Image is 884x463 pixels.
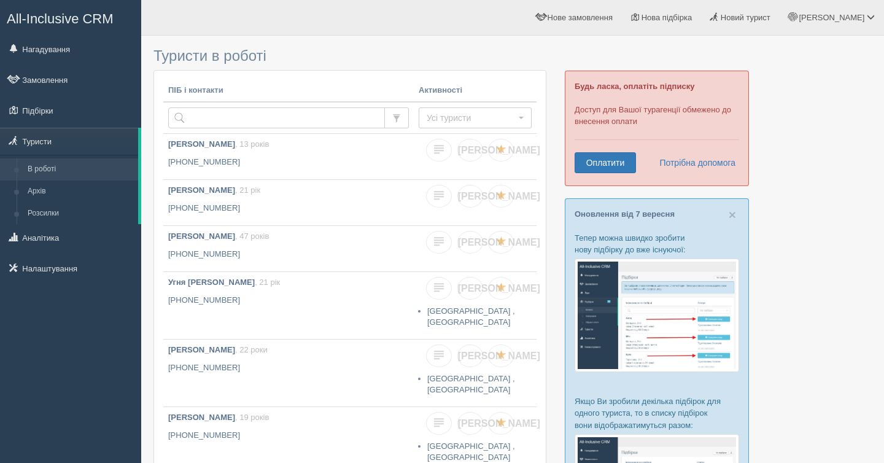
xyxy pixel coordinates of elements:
input: Пошук за ПІБ, паспортом або контактами [168,107,385,128]
a: [PERSON_NAME] [457,412,483,435]
span: Нове замовлення [548,13,613,22]
p: [PHONE_NUMBER] [168,157,409,168]
button: Усі туристи [419,107,532,128]
a: [PERSON_NAME], 13 років [PHONE_NUMBER] [163,134,414,179]
span: Туристи в роботі [153,47,266,64]
a: [PERSON_NAME] [457,231,483,254]
a: [PERSON_NAME] [457,344,483,367]
p: [PHONE_NUMBER] [168,249,409,260]
a: [GEOGRAPHIC_DATA] , [GEOGRAPHIC_DATA] [427,442,515,462]
a: [PERSON_NAME] [457,139,483,161]
a: Оплатити [575,152,636,173]
b: [PERSON_NAME] [168,185,235,195]
a: [PERSON_NAME], 47 років [PHONE_NUMBER] [163,226,414,271]
p: [PHONE_NUMBER] [168,203,409,214]
b: [PERSON_NAME] [168,345,235,354]
p: [PHONE_NUMBER] [168,295,409,306]
a: Угня [PERSON_NAME], 21 рік [PHONE_NUMBER] [163,272,414,339]
span: [PERSON_NAME] [458,283,540,294]
a: [GEOGRAPHIC_DATA] , [GEOGRAPHIC_DATA] [427,306,515,327]
b: [PERSON_NAME] [168,413,235,422]
th: Активності [414,80,537,102]
b: Будь ласка, оплатіть підписку [575,82,694,91]
span: [PERSON_NAME] [458,145,540,155]
span: Усі туристи [427,112,516,124]
span: , 21 рік [235,185,260,195]
span: , 47 років [235,231,269,241]
span: All-Inclusive CRM [7,11,114,26]
span: [PERSON_NAME] [799,13,864,22]
span: [PERSON_NAME] [458,191,540,201]
span: [PERSON_NAME] [458,237,540,247]
a: Розсилки [22,203,138,225]
span: Нова підбірка [642,13,692,22]
a: [PERSON_NAME] [457,185,483,208]
button: Close [729,208,736,221]
span: Новий турист [721,13,770,22]
span: [PERSON_NAME] [458,351,540,361]
b: [PERSON_NAME] [168,231,235,241]
th: ПІБ і контакти [163,80,414,102]
a: Потрібна допомога [651,152,736,173]
p: [PHONE_NUMBER] [168,430,409,442]
a: [PERSON_NAME], 21 рік [PHONE_NUMBER] [163,180,414,225]
p: Якщо Ви зробили декілька підбірок для одного туриста, то в списку підбірок вони відображатимуться... [575,395,739,430]
p: [PHONE_NUMBER] [168,362,409,374]
img: %D0%BF%D1%96%D0%B4%D0%B1%D1%96%D1%80%D0%BA%D0%B0-%D1%82%D1%83%D1%80%D0%B8%D1%81%D1%82%D1%83-%D1%8... [575,259,739,372]
a: Архів [22,181,138,203]
a: [GEOGRAPHIC_DATA] , [GEOGRAPHIC_DATA] [427,374,515,395]
div: Доступ для Вашої турагенції обмежено до внесення оплати [565,71,749,186]
a: All-Inclusive CRM [1,1,141,34]
b: Угня [PERSON_NAME] [168,278,255,287]
a: В роботі [22,158,138,181]
span: , 13 років [235,139,269,149]
p: Тепер можна швидко зробити нову підбірку до вже існуючої: [575,232,739,255]
b: [PERSON_NAME] [168,139,235,149]
a: [PERSON_NAME], 22 роки [PHONE_NUMBER] [163,340,414,407]
span: , 19 років [235,413,269,422]
span: , 21 рік [255,278,280,287]
a: [PERSON_NAME] [457,277,483,300]
span: × [729,208,736,222]
a: Оновлення від 7 вересня [575,209,675,219]
span: , 22 роки [235,345,268,354]
span: [PERSON_NAME] [458,418,540,429]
